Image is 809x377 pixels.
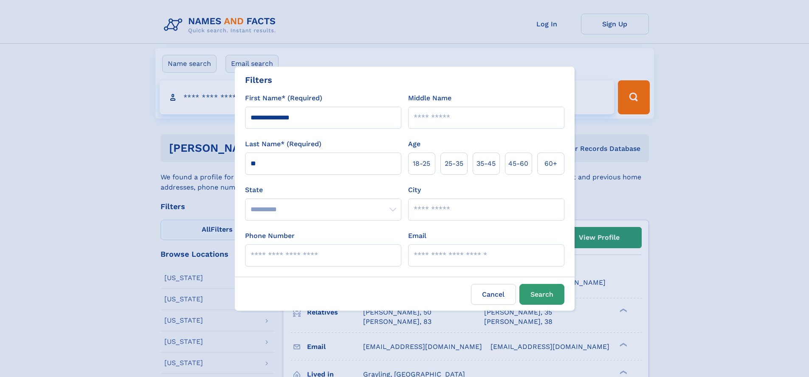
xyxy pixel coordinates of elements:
label: Phone Number [245,231,295,241]
label: Email [408,231,426,241]
label: First Name* (Required) [245,93,322,103]
button: Search [519,284,564,305]
label: City [408,185,421,195]
span: 60+ [544,159,557,169]
label: Age [408,139,420,149]
label: Cancel [471,284,516,305]
span: 45‑60 [508,159,528,169]
label: Middle Name [408,93,451,103]
span: 35‑45 [476,159,496,169]
span: 25‑35 [445,159,463,169]
label: State [245,185,401,195]
div: Filters [245,74,272,86]
span: 18‑25 [413,159,430,169]
label: Last Name* (Required) [245,139,321,149]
